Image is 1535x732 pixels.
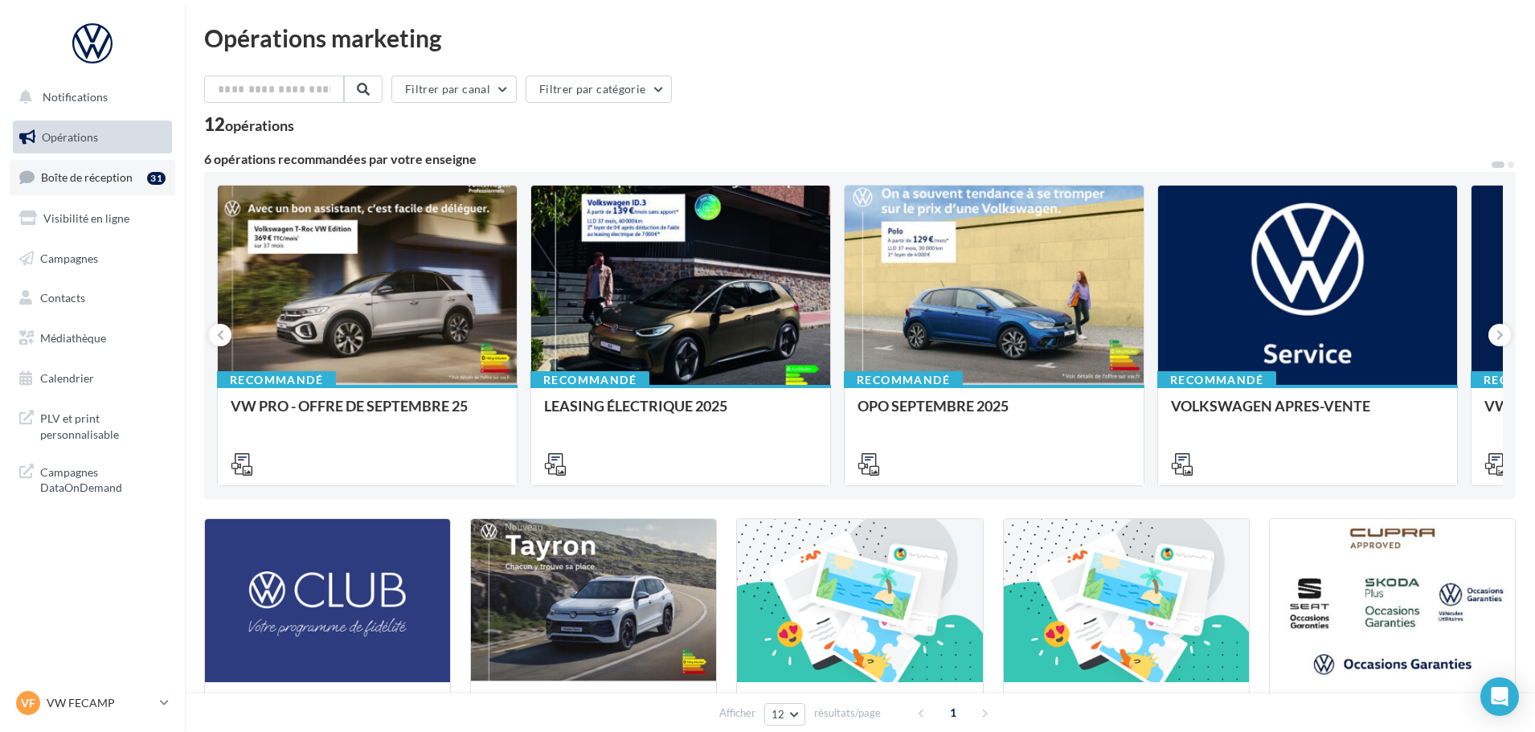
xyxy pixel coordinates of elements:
div: Recommandé [844,371,963,389]
a: Campagnes [10,242,175,276]
button: Notifications [10,80,169,114]
span: 1 [940,700,966,726]
div: VOLKSWAGEN APRES-VENTE [1171,398,1444,430]
span: Afficher [719,705,755,721]
span: Opérations [42,130,98,144]
a: Campagnes DataOnDemand [10,455,175,502]
a: Opérations [10,121,175,154]
div: 12 [204,116,294,133]
a: Médiathèque [10,321,175,355]
a: Calendrier [10,362,175,395]
div: OPO SEPTEMBRE 2025 [858,398,1131,430]
div: Open Intercom Messenger [1480,677,1519,716]
button: 12 [764,703,805,726]
span: Boîte de réception [41,170,133,184]
button: Filtrer par catégorie [526,76,672,103]
span: Médiathèque [40,331,106,345]
span: VF [21,695,35,711]
span: Calendrier [40,371,94,385]
a: Boîte de réception31 [10,160,175,194]
a: PLV et print personnalisable [10,401,175,448]
div: LEASING ÉLECTRIQUE 2025 [544,398,817,430]
div: Opérations marketing [204,26,1516,50]
div: Recommandé [217,371,336,389]
a: Visibilité en ligne [10,202,175,235]
div: opérations [225,118,294,133]
button: Filtrer par canal [391,76,517,103]
div: VW PRO - OFFRE DE SEPTEMBRE 25 [231,398,504,430]
span: résultats/page [814,705,881,721]
span: Campagnes [40,251,98,264]
span: Contacts [40,291,85,305]
span: Visibilité en ligne [43,211,129,225]
span: PLV et print personnalisable [40,407,166,442]
span: Campagnes DataOnDemand [40,461,166,496]
div: Recommandé [530,371,649,389]
span: Notifications [43,90,108,104]
a: VF VW FECAMP [13,688,172,718]
a: Contacts [10,281,175,315]
div: 6 opérations recommandées par votre enseigne [204,153,1490,166]
p: VW FECAMP [47,695,153,711]
span: 12 [772,708,785,721]
div: Recommandé [1157,371,1276,389]
div: 31 [147,172,166,185]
